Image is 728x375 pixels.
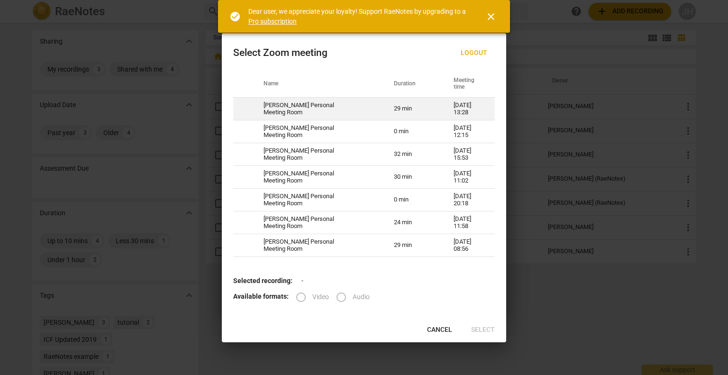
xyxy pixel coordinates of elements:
button: Close [480,5,502,28]
th: Meeting time [442,71,495,98]
td: [PERSON_NAME] Personal Meeting Room [252,143,382,166]
td: 30 min [382,166,442,189]
td: [PERSON_NAME] Personal Meeting Room [252,166,382,189]
th: Duration [382,71,442,98]
a: Pro subscription [248,18,297,25]
td: 0 min [382,120,442,143]
td: 32 min [382,143,442,166]
td: [PERSON_NAME] Personal Meeting Room [252,120,382,143]
td: 24 min [382,211,442,234]
td: [DATE] 15:53 [442,143,495,166]
th: Name [252,71,382,98]
button: Cancel [419,321,460,338]
span: Logout [461,48,487,58]
span: Cancel [427,325,452,335]
td: 29 min [382,234,442,257]
div: File type [296,293,377,300]
td: [DATE] 12:15 [442,120,495,143]
div: Select Zoom meeting [233,47,328,59]
td: [DATE] 11:58 [442,211,495,234]
td: [DATE] 20:18 [442,189,495,211]
span: close [485,11,497,22]
td: 0 min [382,189,442,211]
p: - [233,276,495,286]
td: [PERSON_NAME] Personal Meeting Room [252,98,382,120]
button: Logout [453,45,495,62]
b: Selected recording: [233,277,292,284]
b: Available formats: [233,293,289,300]
div: Dear user, we appreciate your loyalty! Support RaeNotes by upgrading to a [248,7,468,26]
td: [PERSON_NAME] Personal Meeting Room [252,189,382,211]
td: 29 min [382,98,442,120]
td: [DATE] 08:56 [442,234,495,257]
td: [DATE] 13:28 [442,98,495,120]
td: [PERSON_NAME] Personal Meeting Room [252,211,382,234]
span: Video [312,292,329,302]
span: Audio [353,292,370,302]
td: [PERSON_NAME] Personal Meeting Room [252,234,382,257]
td: [DATE] 11:02 [442,166,495,189]
span: check_circle [229,11,241,22]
